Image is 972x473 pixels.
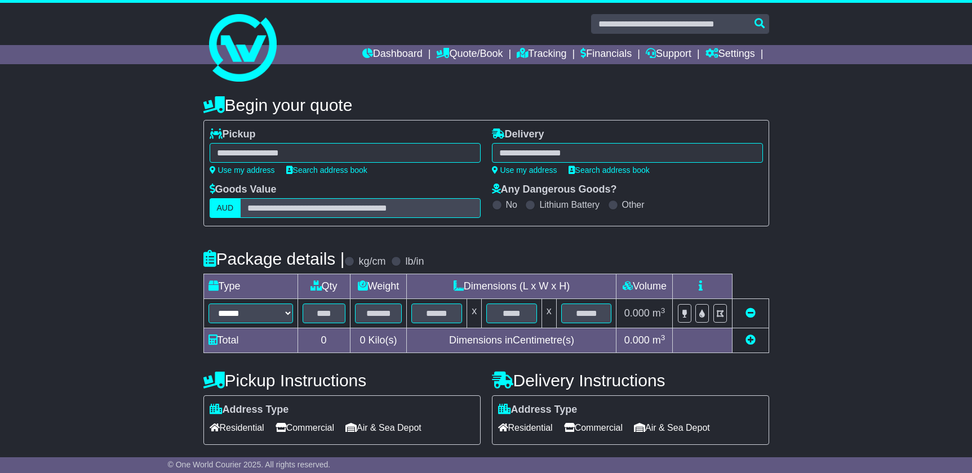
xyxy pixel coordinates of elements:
span: m [653,307,665,319]
a: Search address book [286,166,367,175]
label: Goods Value [210,184,277,196]
a: Remove this item [745,307,756,319]
label: Other [622,199,645,210]
h4: Pickup Instructions [203,371,481,390]
span: Residential [498,419,553,436]
td: Dimensions in Centimetre(s) [407,328,616,353]
label: Address Type [498,404,578,416]
a: Add new item [745,334,756,346]
td: Dimensions (L x W x H) [407,274,616,299]
td: Type [203,274,298,299]
span: Commercial [564,419,623,436]
label: Address Type [210,404,289,416]
span: 0.000 [624,307,650,319]
sup: 3 [661,333,665,342]
span: Air & Sea Depot [634,419,710,436]
h4: Delivery Instructions [492,371,769,390]
a: Dashboard [362,45,423,64]
label: Pickup [210,128,256,141]
span: Air & Sea Depot [345,419,421,436]
span: Commercial [276,419,334,436]
td: Volume [616,274,673,299]
a: Use my address [492,166,557,175]
span: 0 [359,334,365,346]
label: kg/cm [358,256,385,268]
a: Support [646,45,691,64]
a: Quote/Book [436,45,503,64]
a: Financials [580,45,632,64]
td: Weight [350,274,407,299]
label: Delivery [492,128,544,141]
td: x [467,299,482,328]
sup: 3 [661,306,665,315]
label: Any Dangerous Goods? [492,184,617,196]
td: Total [203,328,298,353]
label: AUD [210,198,241,218]
a: Settings [705,45,755,64]
td: 0 [298,328,350,353]
td: Kilo(s) [350,328,407,353]
a: Use my address [210,166,275,175]
span: © One World Courier 2025. All rights reserved. [168,460,331,469]
label: Lithium Battery [539,199,600,210]
td: x [542,299,556,328]
h4: Begin your quote [203,96,769,114]
a: Tracking [517,45,566,64]
span: Residential [210,419,264,436]
td: Qty [298,274,350,299]
span: m [653,334,665,346]
a: Search address book [569,166,650,175]
label: lb/in [405,256,424,268]
span: 0.000 [624,334,650,346]
label: No [506,199,517,210]
h4: Package details | [203,249,345,268]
